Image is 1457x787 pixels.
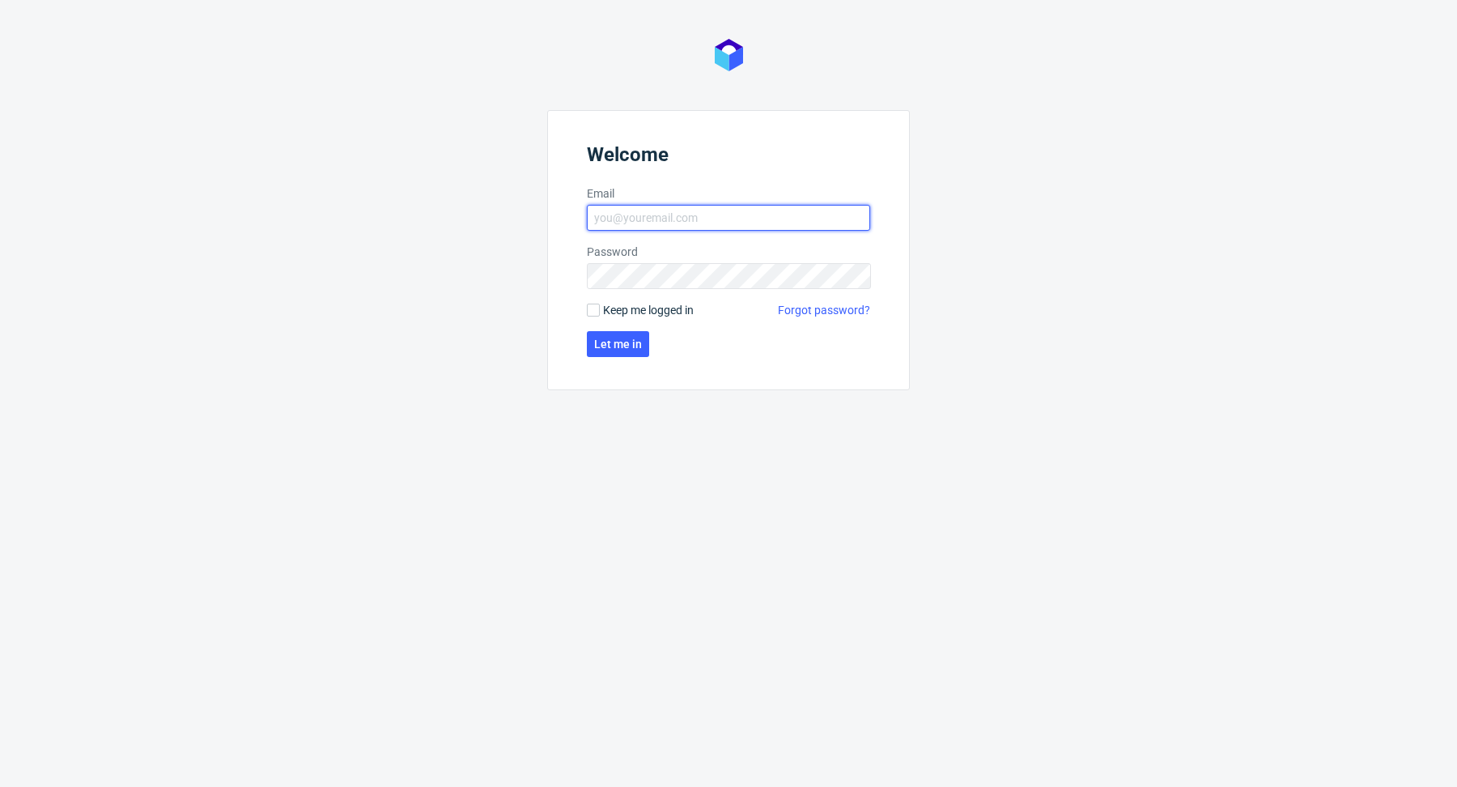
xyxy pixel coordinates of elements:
[778,302,870,318] a: Forgot password?
[603,302,694,318] span: Keep me logged in
[587,205,870,231] input: you@youremail.com
[587,244,870,260] label: Password
[587,331,649,357] button: Let me in
[587,143,870,172] header: Welcome
[587,185,870,202] label: Email
[594,338,642,350] span: Let me in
